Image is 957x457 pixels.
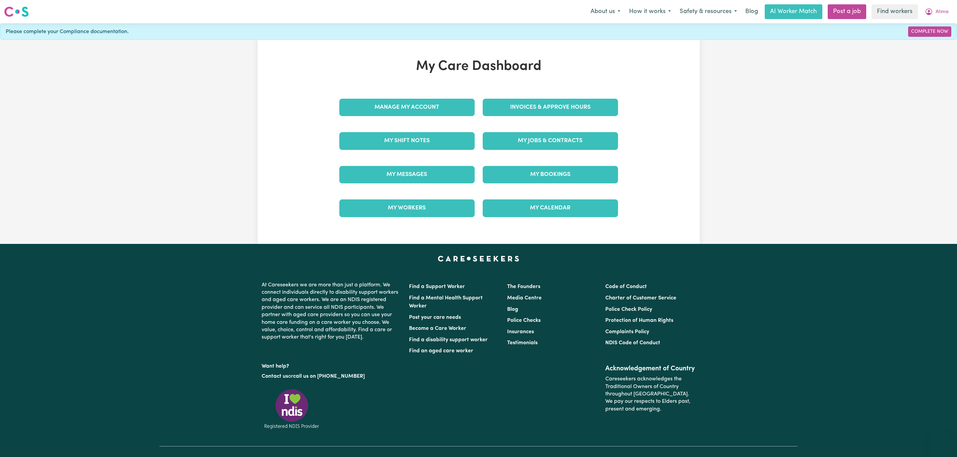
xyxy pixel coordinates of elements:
h2: Acknowledgement of Country [605,365,695,373]
a: Invoices & Approve Hours [483,99,618,116]
span: Please complete your Compliance documentation. [6,28,129,36]
a: My Messages [339,166,475,183]
button: How it works [625,5,675,19]
a: NDIS Code of Conduct [605,340,660,346]
a: Police Checks [507,318,541,323]
a: Find workers [872,4,918,19]
a: My Calendar [483,199,618,217]
a: AI Worker Match [765,4,822,19]
a: My Jobs & Contracts [483,132,618,150]
button: My Account [920,5,953,19]
a: Post your care needs [409,315,461,320]
a: Find a Mental Health Support Worker [409,295,483,309]
a: The Founders [507,284,540,289]
a: Charter of Customer Service [605,295,676,301]
p: Careseekers acknowledges the Traditional Owners of Country throughout [GEOGRAPHIC_DATA]. We pay o... [605,373,695,416]
a: My Shift Notes [339,132,475,150]
button: Safety & resources [675,5,741,19]
a: Insurances [507,329,534,335]
button: About us [586,5,625,19]
a: Police Check Policy [605,307,652,312]
a: Careseekers home page [438,256,519,261]
a: Contact us [262,374,288,379]
h1: My Care Dashboard [335,59,622,75]
a: My Workers [339,199,475,217]
a: Post a job [828,4,866,19]
a: Blog [507,307,518,312]
a: Manage My Account [339,99,475,116]
img: Registered NDIS provider [262,388,322,430]
a: Testimonials [507,340,538,346]
a: Media Centre [507,295,542,301]
p: Want help? [262,360,401,370]
img: Careseekers logo [4,6,29,18]
p: At Careseekers we are more than just a platform. We connect individuals directly to disability su... [262,279,401,344]
iframe: Button to launch messaging window, conversation in progress [930,430,952,452]
a: Find an aged care worker [409,348,473,354]
a: Careseekers logo [4,4,29,19]
a: Complete Now [908,26,951,37]
a: Find a disability support worker [409,337,488,343]
span: Atima [936,8,949,16]
a: My Bookings [483,166,618,183]
a: call us on [PHONE_NUMBER] [293,374,365,379]
a: Blog [741,4,762,19]
a: Protection of Human Rights [605,318,673,323]
a: Become a Care Worker [409,326,466,331]
a: Complaints Policy [605,329,649,335]
p: or [262,370,401,383]
a: Find a Support Worker [409,284,465,289]
a: Code of Conduct [605,284,647,289]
